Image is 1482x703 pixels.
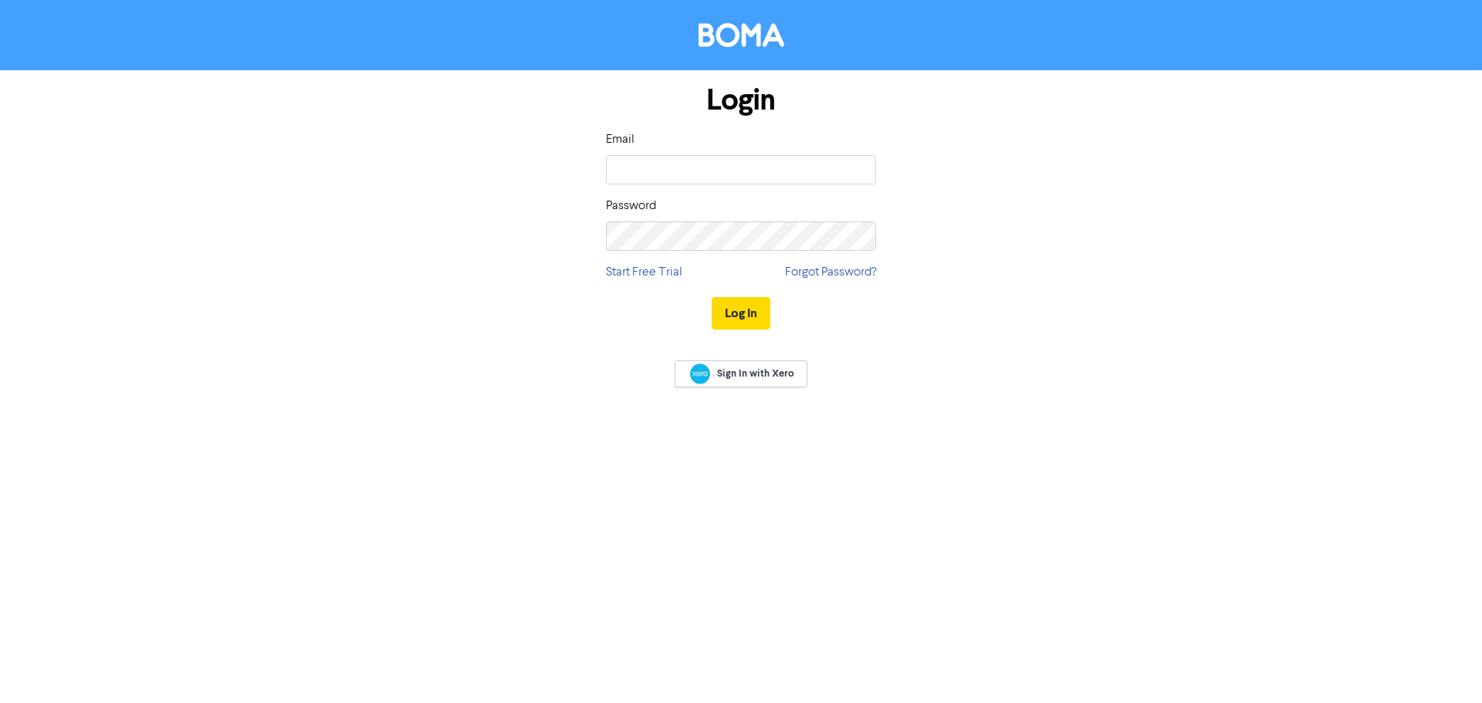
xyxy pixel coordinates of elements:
img: BOMA Logo [699,23,784,47]
span: Sign In with Xero [717,367,794,380]
label: Email [606,130,634,149]
label: Password [606,197,656,215]
a: Sign In with Xero [675,360,807,387]
a: Forgot Password? [785,263,876,282]
h1: Login [606,83,876,118]
button: Log In [712,297,770,330]
a: Start Free Trial [606,263,682,282]
img: Xero logo [690,363,710,384]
